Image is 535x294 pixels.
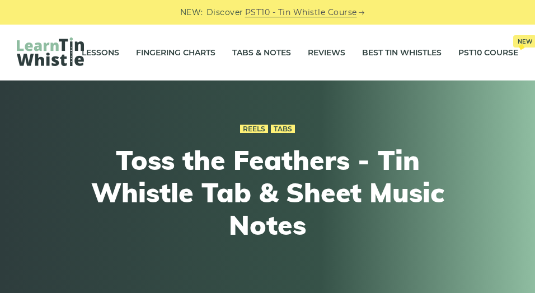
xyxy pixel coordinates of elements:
[232,39,291,67] a: Tabs & Notes
[82,39,119,67] a: Lessons
[17,37,84,66] img: LearnTinWhistle.com
[362,39,442,67] a: Best Tin Whistles
[240,125,268,134] a: Reels
[271,125,295,134] a: Tabs
[458,39,518,67] a: PST10 CourseNew
[308,39,345,67] a: Reviews
[136,39,215,67] a: Fingering Charts
[62,144,473,241] h1: Toss the Feathers - Tin Whistle Tab & Sheet Music Notes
